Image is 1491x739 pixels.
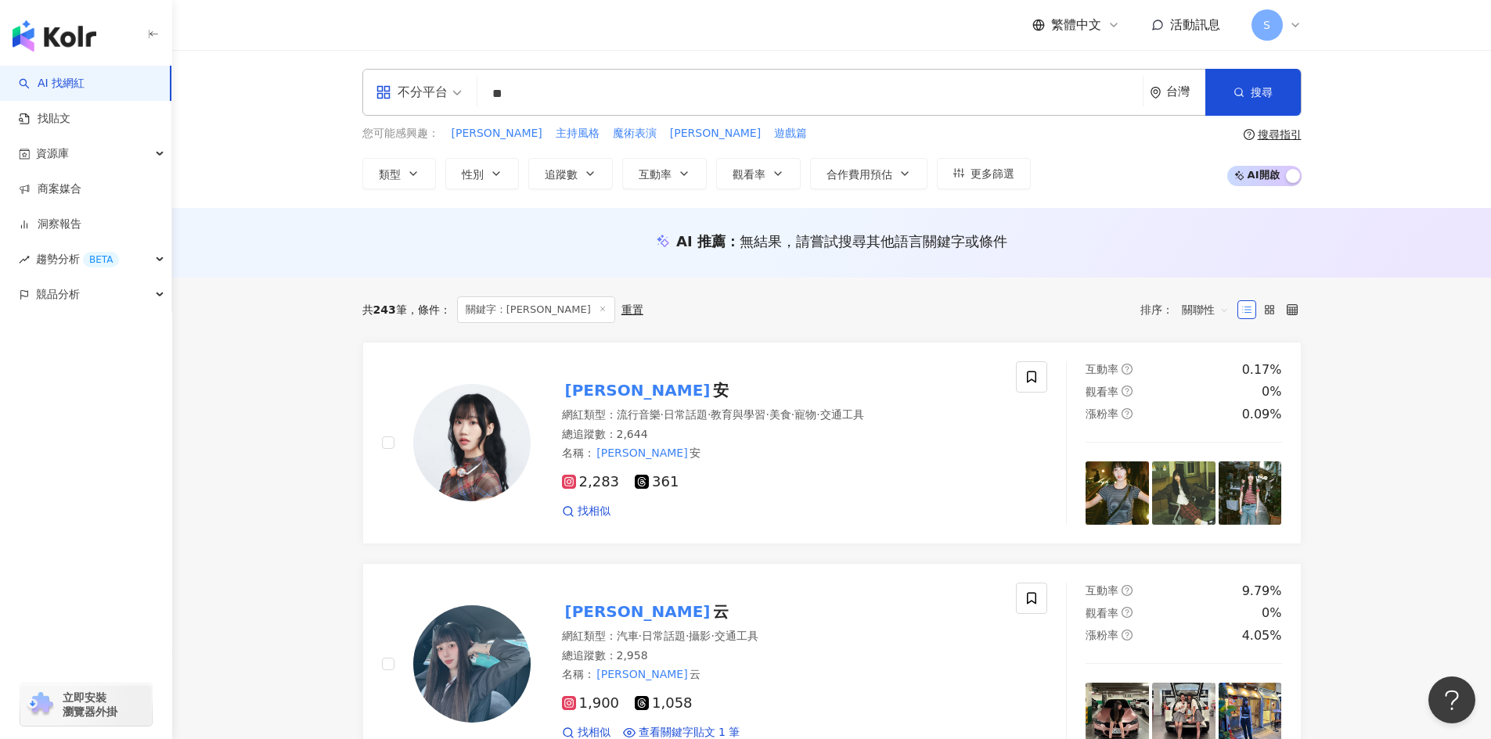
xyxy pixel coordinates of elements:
[1182,297,1229,322] span: 關聯性
[555,125,600,142] button: 主持風格
[827,168,892,181] span: 合作費用預估
[642,630,686,642] span: 日常話題
[36,136,69,171] span: 資源庫
[690,668,700,680] span: 云
[451,125,543,142] button: [PERSON_NAME]
[1242,361,1282,378] div: 0.17%
[445,158,519,189] button: 性別
[1262,604,1281,622] div: 0%
[562,665,701,683] span: 名稱 ：
[83,252,119,267] div: BETA
[578,504,610,519] span: 找相似
[715,630,758,642] span: 交通工具
[1242,583,1282,600] div: 9.79%
[25,692,56,717] img: chrome extension
[971,167,1014,180] span: 更多篩選
[816,408,819,421] span: ·
[595,444,690,461] mark: [PERSON_NAME]
[457,296,615,323] span: 關鍵字：[PERSON_NAME]
[1428,676,1475,723] iframe: Help Scout Beacon - Open
[1122,408,1133,419] span: question-circle
[362,158,436,189] button: 類型
[1140,297,1237,322] div: 排序：
[20,683,152,726] a: chrome extension立即安裝 瀏覽器外掛
[562,504,610,519] a: 找相似
[690,447,700,459] span: 安
[1205,69,1301,116] button: 搜尋
[362,342,1302,544] a: KOL Avatar[PERSON_NAME]安網紅類型：流行音樂·日常話題·教育與學習·美食·寵物·交通工具總追蹤數：2,644名稱：[PERSON_NAME]安2,283361找相似互動率q...
[1166,85,1205,99] div: 台灣
[670,126,761,142] span: [PERSON_NAME]
[376,84,391,100] span: appstore
[669,125,762,142] button: [PERSON_NAME]
[63,691,117,719] span: 立即安裝 瀏覽器外掛
[794,408,816,421] span: 寵物
[562,427,998,443] div: 總追蹤數 ： 2,644
[562,378,714,403] mark: [PERSON_NAME]
[407,303,451,316] span: 條件 ：
[413,605,531,723] img: KOL Avatar
[773,125,808,142] button: 遊戲篇
[635,695,693,712] span: 1,058
[1251,86,1273,99] span: 搜尋
[1242,627,1282,644] div: 4.05%
[1263,16,1270,34] span: S
[612,125,657,142] button: 魔術表演
[661,408,664,421] span: ·
[613,126,657,142] span: 魔術表演
[765,408,769,421] span: ·
[528,158,613,189] button: 追蹤數
[664,408,708,421] span: 日常話題
[635,474,679,490] span: 361
[639,630,642,642] span: ·
[562,407,998,423] div: 網紅類型 ：
[716,158,801,189] button: 觀看率
[1122,607,1133,618] span: question-circle
[1150,87,1161,99] span: environment
[562,695,620,712] span: 1,900
[686,630,689,642] span: ·
[1244,129,1255,140] span: question-circle
[1258,128,1302,141] div: 搜尋指引
[379,168,401,181] span: 類型
[769,408,791,421] span: 美食
[1122,386,1133,396] span: question-circle
[1122,364,1133,375] span: question-circle
[1122,585,1133,596] span: question-circle
[622,158,707,189] button: 互動率
[19,76,85,91] a: searchAI 找網紅
[19,111,70,127] a: 找貼文
[708,408,711,421] span: ·
[362,303,407,316] div: 共 筆
[740,233,1007,249] span: 無結果，請嘗試搜尋其他語言關鍵字或條件
[733,168,765,181] span: 觀看率
[19,181,81,197] a: 商案媒合
[689,630,711,642] span: 攝影
[617,630,639,642] span: 汽車
[791,408,794,421] span: ·
[621,303,643,316] div: 重置
[1086,386,1118,398] span: 觀看率
[556,126,600,142] span: 主持風格
[1086,584,1118,597] span: 互動率
[413,384,531,501] img: KOL Avatar
[1086,607,1118,619] span: 觀看率
[373,303,396,316] span: 243
[1086,629,1118,641] span: 漲粉率
[562,599,714,624] mark: [PERSON_NAME]
[810,158,927,189] button: 合作費用預估
[1122,630,1133,640] span: question-circle
[1219,461,1282,525] img: post-image
[1262,383,1281,400] div: 0%
[13,20,96,52] img: logo
[1170,17,1220,32] span: 活動訊息
[36,277,80,312] span: 競品分析
[820,408,864,421] span: 交通工具
[376,80,448,105] div: 不分平台
[595,665,690,683] mark: [PERSON_NAME]
[362,126,439,142] span: 您可能感興趣：
[713,381,729,400] span: 安
[452,126,542,142] span: [PERSON_NAME]
[545,168,578,181] span: 追蹤數
[711,630,714,642] span: ·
